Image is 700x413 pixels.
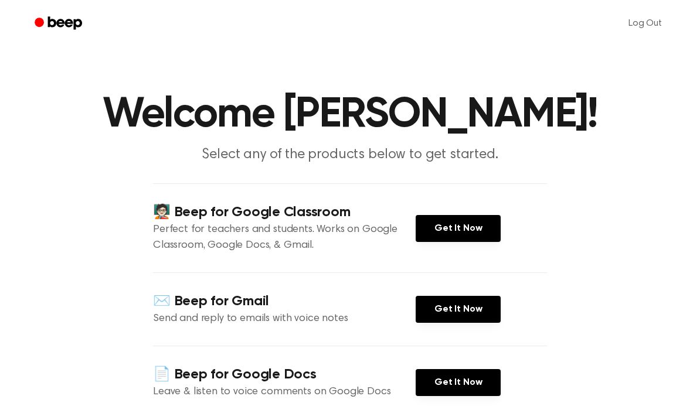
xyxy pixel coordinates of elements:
p: Select any of the products below to get started. [125,145,575,165]
p: Send and reply to emails with voice notes [153,311,416,327]
h4: 🧑🏻‍🏫 Beep for Google Classroom [153,203,416,222]
a: Get It Now [416,215,501,242]
a: Get It Now [416,369,501,396]
p: Leave & listen to voice comments on Google Docs [153,384,416,400]
a: Log Out [617,9,674,37]
h4: 📄 Beep for Google Docs [153,365,416,384]
h1: Welcome [PERSON_NAME]! [50,94,650,136]
h4: ✉️ Beep for Gmail [153,292,416,311]
a: Beep [26,12,93,35]
p: Perfect for teachers and students. Works on Google Classroom, Google Docs, & Gmail. [153,222,416,254]
a: Get It Now [416,296,501,323]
